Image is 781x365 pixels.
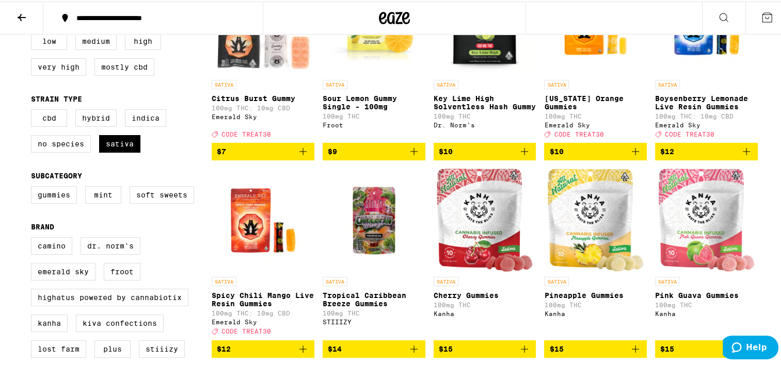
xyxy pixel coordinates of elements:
[655,93,758,109] p: Boysenberry Lemonade Live Resin Gummies
[125,31,161,48] label: High
[323,141,425,159] button: Add to bag
[549,146,563,154] span: $10
[434,78,458,88] p: SATIVA
[655,300,758,307] p: 100mg THC
[323,93,425,109] p: Sour Lemon Gummy Single - 100mg
[434,300,536,307] p: 100mg THC
[323,111,425,118] p: 100mg THC
[544,111,647,118] p: 100mg THC
[660,146,674,154] span: $12
[655,111,758,118] p: 100mg THC: 10mg CBD
[544,120,647,127] div: Emerald Sky
[434,141,536,159] button: Add to bag
[323,167,425,270] img: STIIIZY - Tropical Caribbean Breeze Gummies
[85,185,121,202] label: Mint
[434,167,536,338] a: Open page for Cherry Gummies from Kanha
[434,339,536,356] button: Add to bag
[31,93,82,102] legend: Strain Type
[221,327,271,334] span: CODE TREAT30
[655,339,758,356] button: Add to bag
[76,313,164,330] label: Kiva Confections
[94,57,154,74] label: Mostly CBD
[723,334,778,360] iframe: Opens a widget where you can find more information
[434,290,536,298] p: Cherry Gummies
[212,167,314,338] a: Open page for Spicy Chili Mango Live Resin Gummies from Emerald Sky
[434,93,536,109] p: Key Lime High Solventless Hash Gummy
[104,261,140,279] label: Froot
[212,275,236,285] p: SATIVA
[75,31,117,48] label: Medium
[31,221,54,229] legend: Brand
[130,185,194,202] label: Soft Sweets
[328,146,337,154] span: $9
[655,141,758,159] button: Add to bag
[660,343,674,352] span: $15
[212,141,314,159] button: Add to bag
[655,275,680,285] p: SATIVA
[544,309,647,316] div: Kanha
[212,112,314,119] div: Emerald Sky
[212,93,314,101] p: Citrus Burst Gummy
[212,78,236,88] p: SATIVA
[544,339,647,356] button: Add to bag
[655,290,758,298] p: Pink Guava Gummies
[323,167,425,338] a: Open page for Tropical Caribbean Breeze Gummies from STIIIZY
[31,339,86,356] label: Lost Farm
[31,170,82,178] legend: Subcategory
[217,146,226,154] span: $7
[544,167,647,338] a: Open page for Pineapple Gummies from Kanha
[655,167,758,338] a: Open page for Pink Guava Gummies from Kanha
[554,129,603,136] span: CODE TREAT30
[655,309,758,316] div: Kanha
[544,290,647,298] p: Pineapple Gummies
[323,308,425,315] p: 100mg THC
[212,103,314,110] p: 100mg THC: 10mg CBD
[323,339,425,356] button: Add to bag
[139,339,185,356] label: STIIIZY
[31,313,68,330] label: Kanha
[31,185,77,202] label: Gummies
[212,308,314,315] p: 100mg THC: 10mg CBD
[221,129,271,136] span: CODE TREAT30
[437,167,533,270] img: Kanha - Cherry Gummies
[328,343,342,352] span: $14
[75,108,117,125] label: Hybrid
[31,31,67,48] label: Low
[31,261,95,279] label: Emerald Sky
[212,290,314,306] p: Spicy Chili Mango Live Resin Gummies
[94,339,131,356] label: PLUS
[665,129,714,136] span: CODE TREAT30
[81,236,140,253] label: Dr. Norm's
[31,236,72,253] label: Camino
[31,134,91,151] label: No Species
[658,167,755,270] img: Kanha - Pink Guava Gummies
[323,275,347,285] p: SATIVA
[655,78,680,88] p: SATIVA
[655,120,758,127] div: Emerald Sky
[31,57,86,74] label: Very High
[549,343,563,352] span: $15
[544,275,569,285] p: SATIVA
[323,120,425,127] div: Froot
[323,317,425,324] div: STIIIZY
[323,78,347,88] p: SATIVA
[439,146,453,154] span: $10
[434,275,458,285] p: SATIVA
[544,78,569,88] p: SATIVA
[434,111,536,118] p: 100mg THC
[31,287,188,305] label: Highatus Powered by Cannabiotix
[212,167,314,270] img: Emerald Sky - Spicy Chili Mango Live Resin Gummies
[323,290,425,306] p: Tropical Caribbean Breeze Gummies
[217,343,231,352] span: $12
[212,317,314,324] div: Emerald Sky
[99,134,140,151] label: Sativa
[434,309,536,316] div: Kanha
[434,120,536,127] div: Dr. Norm's
[439,343,453,352] span: $15
[544,93,647,109] p: [US_STATE] Orange Gummies
[212,339,314,356] button: Add to bag
[31,108,67,125] label: CBD
[125,108,166,125] label: Indica
[544,141,647,159] button: Add to bag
